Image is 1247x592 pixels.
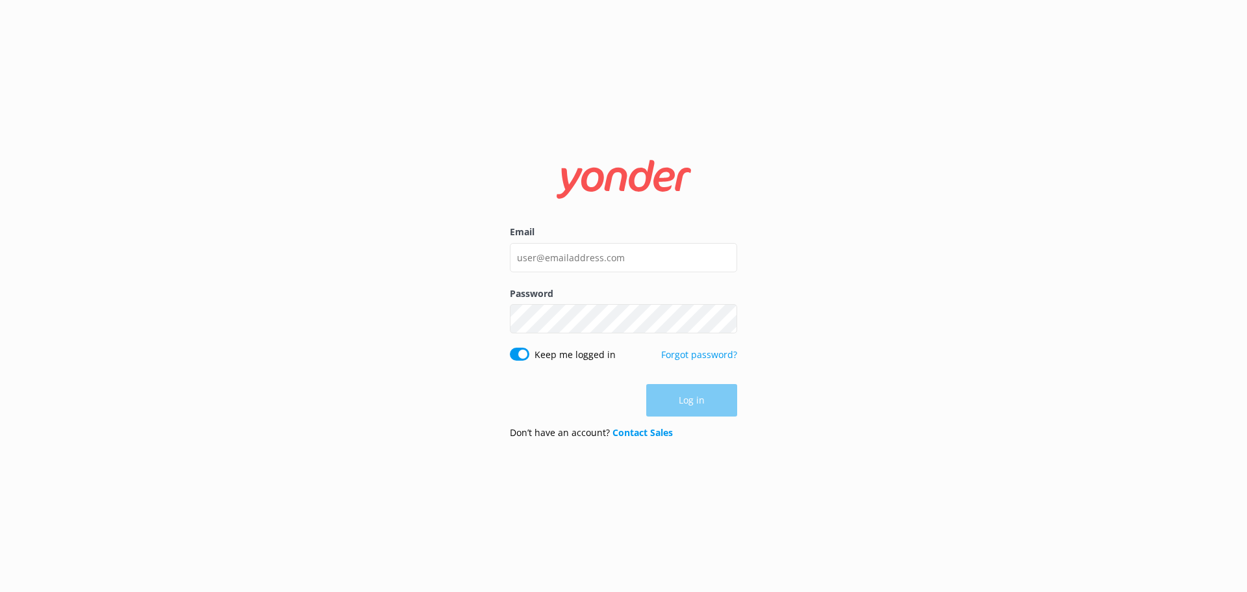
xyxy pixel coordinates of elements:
label: Email [510,225,737,239]
button: Show password [711,306,737,332]
p: Don’t have an account? [510,426,673,440]
label: Password [510,287,737,301]
input: user@emailaddress.com [510,243,737,272]
label: Keep me logged in [535,348,616,362]
a: Forgot password? [661,348,737,361]
a: Contact Sales [612,426,673,439]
